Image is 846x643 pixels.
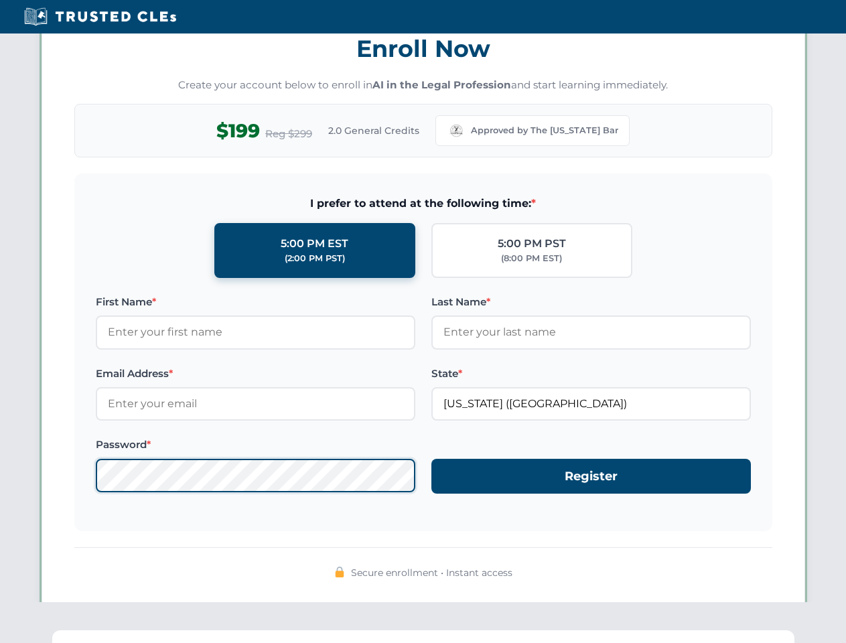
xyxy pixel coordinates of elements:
input: Missouri (MO) [431,387,751,421]
img: Trusted CLEs [20,7,180,27]
label: Email Address [96,366,415,382]
div: 5:00 PM PST [498,235,566,253]
span: Secure enrollment • Instant access [351,565,512,580]
input: Enter your first name [96,315,415,349]
span: Approved by The [US_STATE] Bar [471,124,618,137]
span: I prefer to attend at the following time: [96,195,751,212]
h3: Enroll Now [74,27,772,70]
img: 🔒 [334,567,345,577]
input: Enter your email [96,387,415,421]
span: Reg $299 [265,126,312,142]
span: $199 [216,116,260,146]
strong: AI in the Legal Profession [372,78,511,91]
label: Password [96,437,415,453]
span: 2.0 General Credits [328,123,419,138]
button: Register [431,459,751,494]
div: 5:00 PM EST [281,235,348,253]
div: (2:00 PM PST) [285,252,345,265]
label: State [431,366,751,382]
div: (8:00 PM EST) [501,252,562,265]
label: First Name [96,294,415,310]
p: Create your account below to enroll in and start learning immediately. [74,78,772,93]
input: Enter your last name [431,315,751,349]
img: Missouri Bar [447,121,466,140]
label: Last Name [431,294,751,310]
